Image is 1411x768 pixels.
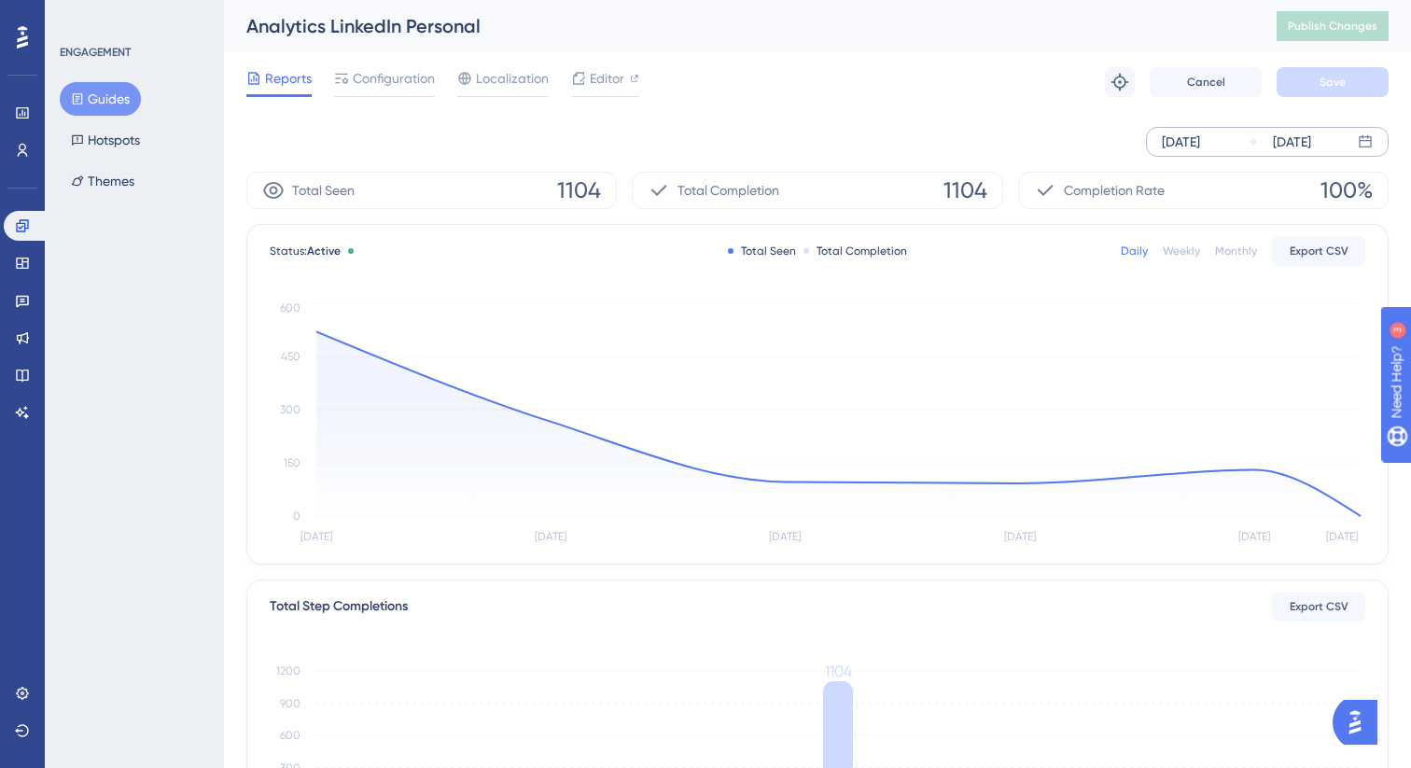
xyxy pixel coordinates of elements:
span: Editor [590,67,624,90]
button: Export CSV [1272,236,1365,266]
button: Cancel [1150,67,1262,97]
span: Localization [476,67,549,90]
tspan: [DATE] [300,530,332,543]
tspan: 0 [293,510,300,523]
span: Completion Rate [1064,179,1165,202]
span: Status: [270,244,341,258]
tspan: [DATE] [1004,530,1036,543]
div: [DATE] [1162,131,1200,153]
span: Export CSV [1290,244,1348,258]
tspan: 1104 [825,663,852,680]
button: Save [1277,67,1389,97]
iframe: UserGuiding AI Assistant Launcher [1333,694,1389,750]
tspan: [DATE] [1238,530,1270,543]
span: Reports [265,67,312,90]
tspan: 600 [280,729,300,742]
button: Hotspots [60,123,151,157]
div: Total Completion [803,244,907,258]
tspan: 900 [280,697,300,710]
button: Themes [60,164,146,198]
tspan: [DATE] [1326,530,1358,543]
span: Total Completion [678,179,779,202]
button: Export CSV [1272,592,1365,621]
div: ENGAGEMENT [60,45,131,60]
div: Monthly [1215,244,1257,258]
tspan: 600 [280,301,300,314]
span: Publish Changes [1288,19,1377,34]
span: Save [1320,75,1346,90]
tspan: 450 [281,350,300,363]
tspan: 1200 [276,664,300,677]
div: Daily [1121,244,1148,258]
tspan: 150 [284,456,300,469]
div: Total Seen [728,244,796,258]
button: Publish Changes [1277,11,1389,41]
tspan: [DATE] [535,530,566,543]
span: 1104 [943,175,987,205]
button: Guides [60,82,141,116]
span: 100% [1320,175,1373,205]
tspan: 300 [280,403,300,416]
span: Cancel [1187,75,1225,90]
div: Analytics LinkedIn Personal [246,13,1230,39]
span: Configuration [353,67,435,90]
div: Weekly [1163,244,1200,258]
span: 1104 [557,175,601,205]
tspan: [DATE] [769,530,801,543]
span: Export CSV [1290,599,1348,614]
span: Total Seen [292,179,355,202]
span: Active [307,244,341,258]
div: Total Step Completions [270,595,408,618]
div: 3 [130,9,135,24]
span: Need Help? [44,5,117,27]
div: [DATE] [1273,131,1311,153]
